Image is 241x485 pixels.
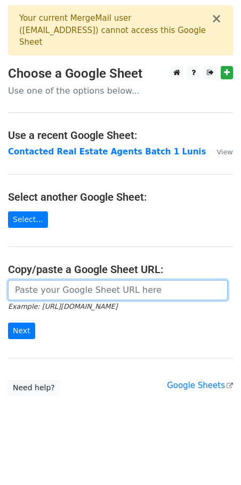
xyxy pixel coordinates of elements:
[8,191,233,203] h4: Select another Google Sheet:
[8,211,48,228] a: Select...
[8,85,233,96] p: Use one of the options below...
[211,12,222,25] button: ×
[19,12,211,48] div: Your current MergeMail user ( [EMAIL_ADDRESS] ) cannot access this Google Sheet
[216,148,232,156] small: View
[167,381,233,390] a: Google Sheets
[188,434,241,485] iframe: Chat Widget
[8,66,233,81] h3: Choose a Google Sheet
[188,434,241,485] div: Chat-Widget
[8,129,233,142] h4: Use a recent Google Sheet:
[8,380,60,396] a: Need help?
[206,147,232,157] a: View
[8,280,228,300] input: Paste your Google Sheet URL here
[8,263,233,276] h4: Copy/paste a Google Sheet URL:
[8,147,206,157] a: Contacted Real Estate Agents Batch 1 Lunis
[8,302,117,310] small: Example: [URL][DOMAIN_NAME]
[8,323,35,339] input: Next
